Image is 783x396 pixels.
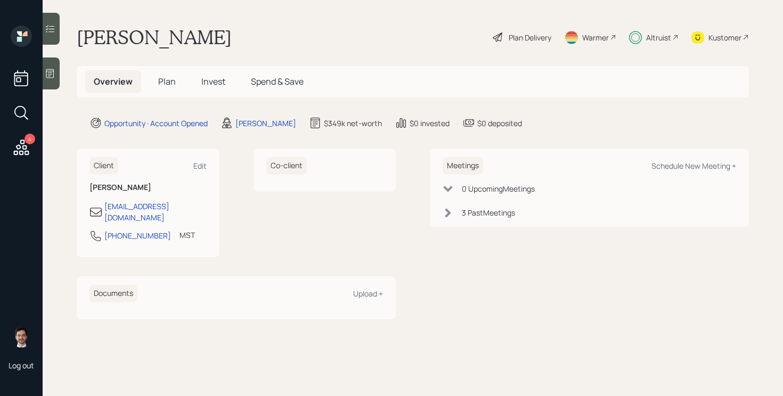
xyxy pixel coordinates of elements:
span: Invest [201,76,225,87]
span: Spend & Save [251,76,304,87]
div: [PERSON_NAME] [235,118,296,129]
div: [EMAIL_ADDRESS][DOMAIN_NAME] [104,201,207,223]
div: Warmer [582,32,609,43]
div: $0 invested [410,118,450,129]
div: Log out [9,360,34,370]
h6: Co-client [266,157,307,175]
h6: Meetings [443,157,483,175]
span: Plan [158,76,176,87]
div: $0 deposited [477,118,522,129]
div: $349k net-worth [324,118,382,129]
h1: [PERSON_NAME] [77,26,232,49]
h6: [PERSON_NAME] [89,183,207,192]
span: Overview [94,76,133,87]
div: MST [180,229,195,241]
div: [PHONE_NUMBER] [104,230,171,241]
div: 4 [25,134,35,144]
div: 3 Past Meeting s [462,207,515,218]
div: Opportunity · Account Opened [104,118,208,129]
div: 0 Upcoming Meeting s [462,183,535,194]
div: Altruist [646,32,671,43]
img: jonah-coleman-headshot.png [11,326,32,348]
div: Plan Delivery [509,32,551,43]
div: Upload + [353,288,383,299]
h6: Documents [89,285,137,302]
div: Kustomer [708,32,741,43]
h6: Client [89,157,118,175]
div: Edit [193,161,207,171]
div: Schedule New Meeting + [651,161,736,171]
